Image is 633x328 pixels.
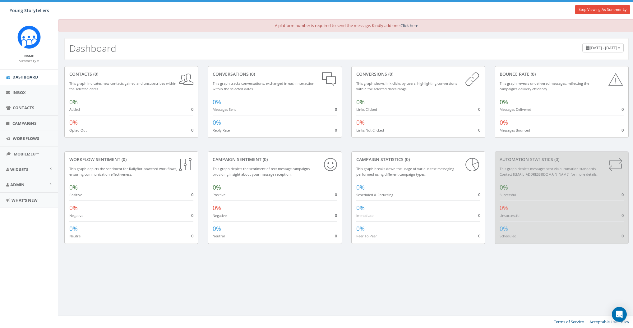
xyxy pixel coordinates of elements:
div: Open Intercom Messenger [612,307,627,322]
span: Admin [10,182,25,187]
span: 0 [478,192,480,197]
small: This graph depicts the sentiment for RallyBot-powered workflows, ensuring communication effective... [69,166,177,177]
span: 0% [213,119,221,127]
span: 0% [500,98,508,106]
span: [DATE] - [DATE] [590,45,617,51]
span: 0 [478,233,480,239]
small: Links Clicked [356,107,377,112]
span: 0% [356,183,365,191]
h2: Dashboard [69,43,116,53]
span: 0% [69,98,78,106]
span: 0 [191,233,193,239]
span: Widgets [10,167,28,172]
div: contacts [69,71,193,77]
span: Young Storytellers [10,7,49,13]
span: 0 [335,106,337,112]
small: Scheduled [500,234,516,238]
div: Automation Statistics [500,156,624,163]
span: 0 [621,127,624,133]
a: Summer Ly [19,58,39,63]
span: 0% [213,98,221,106]
span: 0% [500,183,508,191]
a: Click here [400,23,418,28]
span: 0 [621,192,624,197]
span: Contacts [13,105,34,110]
span: 0% [500,119,508,127]
span: (0) [120,156,127,162]
small: This graph depicts the sentiment of text message campaigns, providing insight about your message ... [213,166,311,177]
div: Campaign Statistics [356,156,480,163]
span: 0 [335,233,337,239]
span: 0 [478,106,480,112]
small: Immediate [356,213,373,218]
small: This graph indicates new contacts gained and unsubscribes within the selected dates. [69,81,176,92]
small: Unsuccessful [500,213,520,218]
small: Negative [69,213,83,218]
span: 0% [213,225,221,233]
span: 0 [191,106,193,112]
small: Negative [213,213,227,218]
span: 0 [621,106,624,112]
span: MobilizeU™ [14,151,39,157]
span: Campaigns [12,120,36,126]
span: (0) [261,156,268,162]
span: 0 [191,213,193,218]
div: conversations [213,71,337,77]
span: 0% [356,98,365,106]
small: Messages Delivered [500,107,531,112]
small: Name [24,54,34,58]
small: Messages Bounced [500,128,530,133]
small: This graph reveals undelivered messages, reflecting the campaign's delivery efficiency. [500,81,589,92]
div: Workflow Sentiment [69,156,193,163]
small: This graph tracks conversations, exchanged in each interaction within the selected dates. [213,81,314,92]
span: 0% [69,204,78,212]
span: 0 [478,213,480,218]
small: Positive [69,192,82,197]
span: (0) [553,156,559,162]
small: Opted Out [69,128,87,133]
small: Peer To Peer [356,234,377,238]
span: 0 [621,213,624,218]
div: conversions [356,71,480,77]
span: 0% [500,225,508,233]
span: 0 [191,192,193,197]
span: 0% [500,204,508,212]
span: 0% [356,119,365,127]
a: Acceptable Use Policy [589,319,629,325]
span: 0% [213,204,221,212]
span: 0% [69,183,78,191]
div: Campaign Sentiment [213,156,337,163]
span: Workflows [13,136,39,141]
span: (0) [249,71,255,77]
small: Summer Ly [19,59,39,63]
small: Successful [500,192,516,197]
span: What's New [12,197,38,203]
span: 0% [356,225,365,233]
a: Terms of Service [554,319,584,325]
img: Rally_Corp_Icon_1.png [17,25,41,49]
span: 0% [69,225,78,233]
span: Dashboard [12,74,38,80]
span: (0) [529,71,536,77]
small: Positive [213,192,225,197]
small: Neutral [213,234,225,238]
span: (0) [92,71,98,77]
span: 0 [335,213,337,218]
small: Scheduled & Recurring [356,192,393,197]
small: This graph shows link clicks by users, highlighting conversions within the selected dates range. [356,81,457,92]
span: 0% [356,204,365,212]
span: 0% [213,183,221,191]
small: Neutral [69,234,81,238]
small: This graph depicts messages sent via automation standards. Contact [EMAIL_ADDRESS][DOMAIN_NAME] f... [500,166,598,177]
span: 0 [191,127,193,133]
span: (0) [387,71,393,77]
span: 0 [335,127,337,133]
small: Messages Sent [213,107,236,112]
span: 0 [335,192,337,197]
div: Bounce Rate [500,71,624,77]
a: Stop Viewing As Summer Ly [575,5,630,14]
span: (0) [404,156,410,162]
small: Links Not Clicked [356,128,384,133]
small: This graph breaks down the usage of various text messaging performed using different campaign types. [356,166,454,177]
span: 0% [69,119,78,127]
